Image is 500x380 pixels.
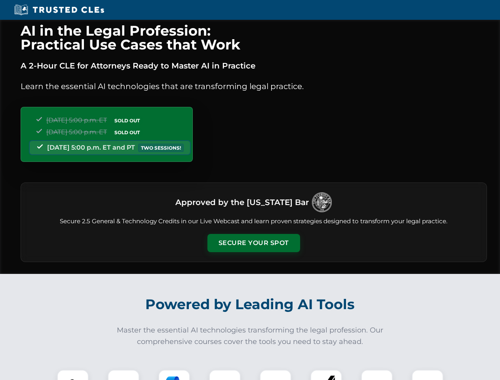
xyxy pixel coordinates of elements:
span: [DATE] 5:00 p.m. ET [46,128,107,136]
h2: Powered by Leading AI Tools [31,291,470,318]
p: Learn the essential AI technologies that are transforming legal practice. [21,80,487,93]
h3: Approved by the [US_STATE] Bar [175,195,309,209]
span: SOLD OUT [112,128,143,137]
button: Secure Your Spot [207,234,300,252]
p: Master the essential AI technologies transforming the legal profession. Our comprehensive courses... [112,325,389,348]
img: Logo [312,192,332,212]
p: Secure 2.5 General & Technology Credits in our Live Webcast and learn proven strategies designed ... [30,217,477,226]
p: A 2-Hour CLE for Attorneys Ready to Master AI in Practice [21,59,487,72]
span: [DATE] 5:00 p.m. ET [46,116,107,124]
img: Trusted CLEs [12,4,106,16]
h1: AI in the Legal Profession: Practical Use Cases that Work [21,24,487,51]
span: SOLD OUT [112,116,143,125]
